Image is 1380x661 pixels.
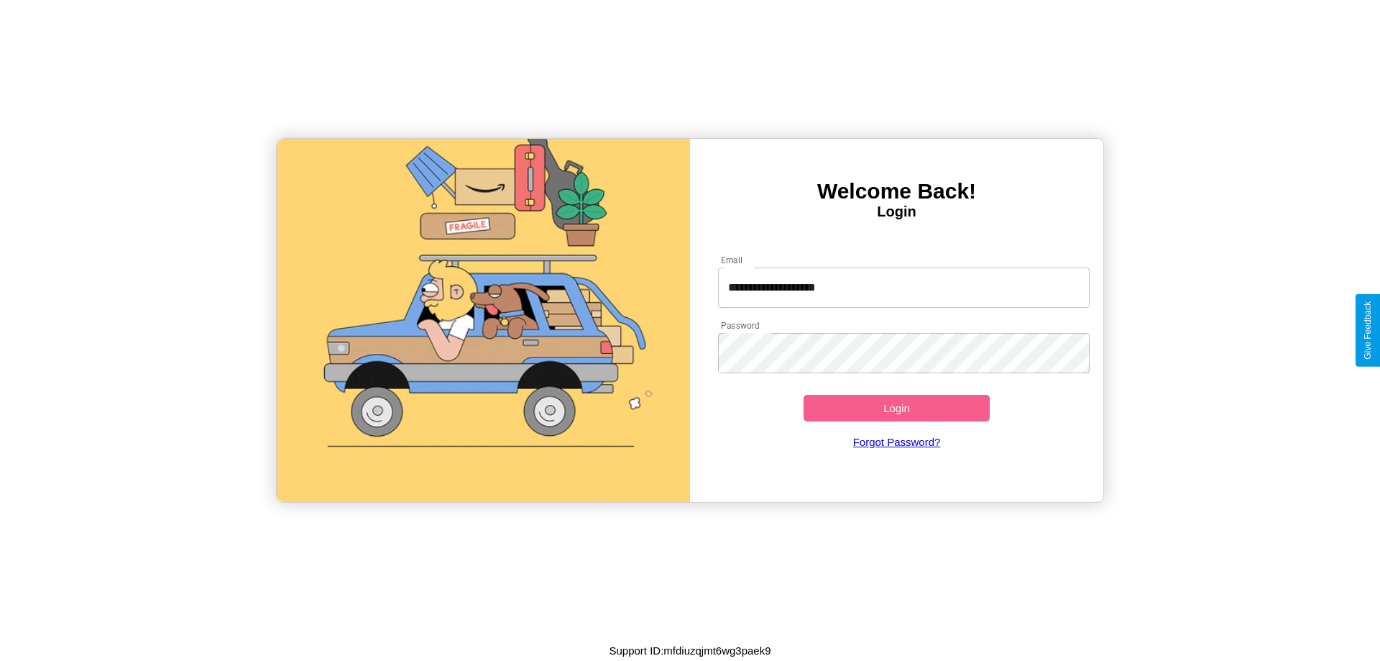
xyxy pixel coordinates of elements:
[721,319,759,332] label: Password
[721,254,743,266] label: Email
[711,421,1083,462] a: Forgot Password?
[1363,301,1373,360] div: Give Feedback
[690,204,1103,220] h4: Login
[804,395,990,421] button: Login
[277,139,690,502] img: gif
[690,179,1103,204] h3: Welcome Back!
[609,641,770,660] p: Support ID: mfdiuzqjmt6wg3paek9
